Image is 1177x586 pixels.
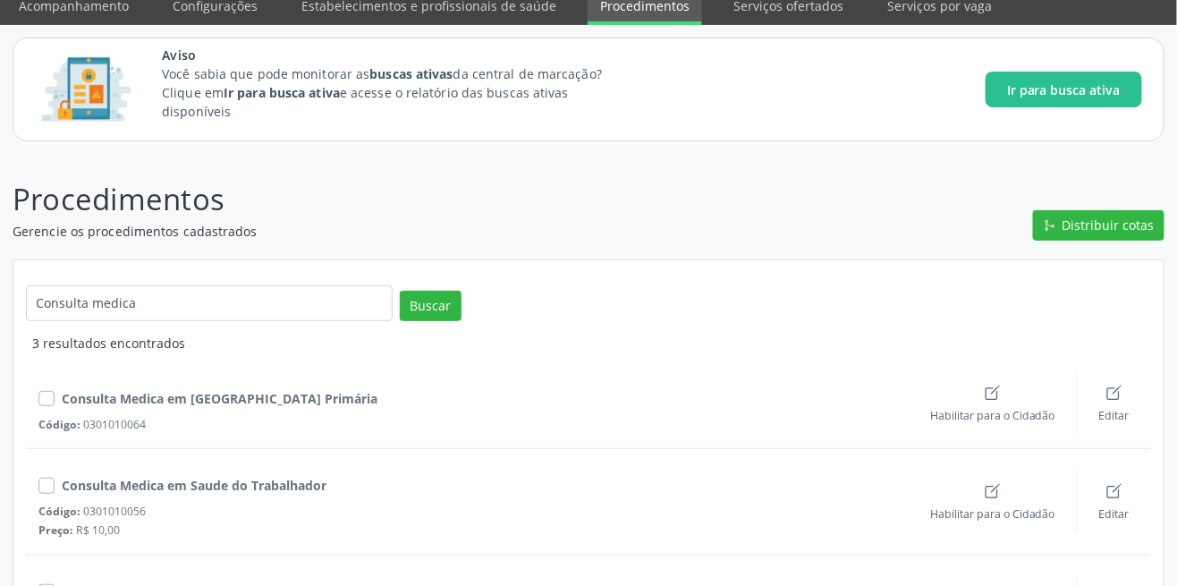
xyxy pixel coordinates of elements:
ion-icon: create outline [984,482,1002,500]
strong: Ir para busca ativa [224,84,340,101]
span: Código: [38,504,80,519]
span: R$ 10,00 [77,522,121,538]
p: Gerencie os procedimentos cadastrados [13,222,819,241]
span: Editar [1099,506,1130,522]
p: Você sabia que pode monitorar as da central de marcação? Clique em e acesse o relatório das busca... [162,64,635,121]
span: Habilitar para o Cidadão [930,506,1055,522]
button: Ir para busca ativa [986,72,1142,107]
img: Imagem de CalloutCard [35,49,137,130]
ion-icon: create outline [984,384,1002,402]
span: Habilitar para o Cidadão [930,408,1055,423]
div: 3 resultados encontrados [32,334,1151,352]
p: Procedimentos [13,177,819,222]
span: Código: [38,417,80,432]
button: git merge outline Distribuir cotas [1033,210,1164,241]
span: Editar [1099,408,1130,423]
div: Consulta Medica em Saude do Trabalhador [62,476,326,495]
ion-icon: create outline [1105,384,1123,402]
div: 0301010064 [38,417,909,432]
span: Distribuir cotas [1063,216,1155,234]
ion-icon: git merge outline [1044,219,1056,232]
span: Ir para busca ativa [1007,81,1121,99]
ion-icon: create outline [1105,482,1123,500]
button: Buscar [400,291,461,321]
strong: buscas ativas [369,65,453,82]
div: Consulta Medica em Atenção Primária [62,389,377,408]
div: 0301010056 [38,504,909,519]
span: Aviso [162,46,635,64]
input: Busque pelo nome ou código de procedimento [26,285,393,321]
